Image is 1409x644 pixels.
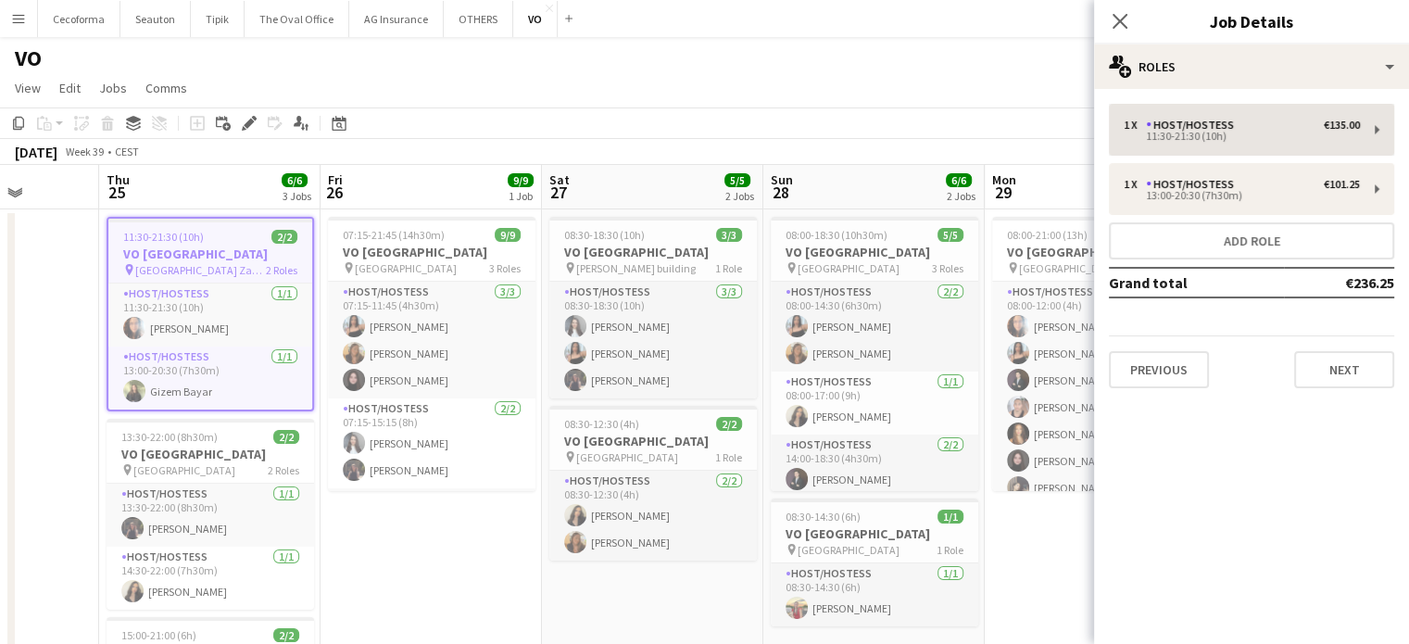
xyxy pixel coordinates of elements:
[355,261,457,275] span: [GEOGRAPHIC_DATA]
[328,244,535,260] h3: VO [GEOGRAPHIC_DATA]
[549,471,757,561] app-card-role: Host/Hostess2/208:30-12:30 (4h)[PERSON_NAME][PERSON_NAME]
[1146,178,1241,191] div: Host/Hostess
[108,246,312,262] h3: VO [GEOGRAPHIC_DATA]
[1324,178,1360,191] div: €101.25
[549,282,757,398] app-card-role: Host/Hostess3/308:30-18:30 (10h)[PERSON_NAME][PERSON_NAME][PERSON_NAME]
[38,1,120,37] button: Cecoforma
[107,547,314,610] app-card-role: Host/Hostess1/114:30-22:00 (7h30m)[PERSON_NAME]
[937,510,963,524] span: 1/1
[771,217,978,491] app-job-card: 08:00-18:30 (10h30m)5/5VO [GEOGRAPHIC_DATA] [GEOGRAPHIC_DATA]3 RolesHost/Hostess2/208:00-14:30 (6...
[798,543,899,557] span: [GEOGRAPHIC_DATA]
[1109,351,1209,388] button: Previous
[59,80,81,96] span: Edit
[992,217,1200,491] app-job-card: 08:00-21:00 (13h)15/15VO [GEOGRAPHIC_DATA] [GEOGRAPHIC_DATA]3 RolesHost/Hostess7/708:00-12:00 (4h...
[108,347,312,410] app-card-role: Host/Hostess1/113:00-20:30 (7h30m)Gizem Bayar
[771,435,978,524] app-card-role: Host/Hostess2/214:00-18:30 (4h30m)[PERSON_NAME]
[549,171,570,188] span: Sat
[107,171,130,188] span: Thu
[715,261,742,275] span: 1 Role
[273,430,299,444] span: 2/2
[328,282,535,398] app-card-role: Host/Hostess3/307:15-11:45 (4h30m)[PERSON_NAME][PERSON_NAME][PERSON_NAME]
[716,417,742,431] span: 2/2
[1284,268,1394,297] td: €236.25
[1109,268,1284,297] td: Grand total
[15,143,57,161] div: [DATE]
[946,173,972,187] span: 6/6
[937,228,963,242] span: 5/5
[564,228,645,242] span: 08:30-18:30 (10h)
[564,417,639,431] span: 08:30-12:30 (4h)
[121,430,218,444] span: 13:30-22:00 (8h30m)
[325,182,343,203] span: 26
[104,182,130,203] span: 25
[1109,222,1394,259] button: Add role
[328,217,535,491] div: 07:15-21:45 (14h30m)9/9VO [GEOGRAPHIC_DATA] [GEOGRAPHIC_DATA]3 RolesHost/Hostess3/307:15-11:45 (4...
[576,261,696,275] span: [PERSON_NAME] building
[108,284,312,347] app-card-role: Host/Hostess1/111:30-21:30 (10h)[PERSON_NAME]
[328,171,343,188] span: Fri
[120,1,191,37] button: Seauton
[489,261,521,275] span: 3 Roles
[145,80,187,96] span: Comms
[771,372,978,435] app-card-role: Host/Hostess1/108:00-17:00 (9h)[PERSON_NAME]
[992,244,1200,260] h3: VO [GEOGRAPHIC_DATA]
[508,173,534,187] span: 9/9
[349,1,444,37] button: AG Insurance
[133,463,235,477] span: [GEOGRAPHIC_DATA]
[271,230,297,244] span: 2/2
[1124,178,1146,191] div: 1 x
[121,628,196,642] span: 15:00-21:00 (6h)
[576,450,678,464] span: [GEOGRAPHIC_DATA]
[549,217,757,398] app-job-card: 08:30-18:30 (10h)3/3VO [GEOGRAPHIC_DATA] [PERSON_NAME] building1 RoleHost/Hostess3/308:30-18:30 (...
[15,44,42,72] h1: VO
[992,171,1016,188] span: Mon
[547,182,570,203] span: 27
[107,217,314,411] app-job-card: 11:30-21:30 (10h)2/2VO [GEOGRAPHIC_DATA] [GEOGRAPHIC_DATA] Zaventem2 RolesHost/Hostess1/111:30-21...
[191,1,245,37] button: Tipik
[15,80,41,96] span: View
[771,499,978,626] app-job-card: 08:30-14:30 (6h)1/1VO [GEOGRAPHIC_DATA] [GEOGRAPHIC_DATA]1 RoleHost/Hostess1/108:30-14:30 (6h)[PE...
[715,450,742,464] span: 1 Role
[107,419,314,610] app-job-card: 13:30-22:00 (8h30m)2/2VO [GEOGRAPHIC_DATA] [GEOGRAPHIC_DATA]2 RolesHost/Hostess1/113:30-22:00 (8h...
[989,182,1016,203] span: 29
[123,230,204,244] span: 11:30-21:30 (10h)
[771,171,793,188] span: Sun
[1094,44,1409,89] div: Roles
[107,484,314,547] app-card-role: Host/Hostess1/113:30-22:00 (8h30m)[PERSON_NAME]
[61,145,107,158] span: Week 39
[99,80,127,96] span: Jobs
[107,446,314,462] h3: VO [GEOGRAPHIC_DATA]
[1294,351,1394,388] button: Next
[268,463,299,477] span: 2 Roles
[245,1,349,37] button: The Oval Office
[1324,119,1360,132] div: €135.00
[947,189,975,203] div: 2 Jobs
[513,1,558,37] button: VO
[52,76,88,100] a: Edit
[771,563,978,626] app-card-role: Host/Hostess1/108:30-14:30 (6h)[PERSON_NAME]
[768,182,793,203] span: 28
[771,282,978,372] app-card-role: Host/Hostess2/208:00-14:30 (6h30m)[PERSON_NAME][PERSON_NAME]
[509,189,533,203] div: 1 Job
[549,433,757,449] h3: VO [GEOGRAPHIC_DATA]
[786,510,861,524] span: 08:30-14:30 (6h)
[273,628,299,642] span: 2/2
[937,543,963,557] span: 1 Role
[786,228,887,242] span: 08:00-18:30 (10h30m)
[7,76,48,100] a: View
[283,189,311,203] div: 3 Jobs
[282,173,308,187] span: 6/6
[1094,9,1409,33] h3: Job Details
[1124,119,1146,132] div: 1 x
[549,244,757,260] h3: VO [GEOGRAPHIC_DATA]
[1019,261,1121,275] span: [GEOGRAPHIC_DATA]
[549,406,757,561] app-job-card: 08:30-12:30 (4h)2/2VO [GEOGRAPHIC_DATA] [GEOGRAPHIC_DATA]1 RoleHost/Hostess2/208:30-12:30 (4h)[PE...
[495,228,521,242] span: 9/9
[444,1,513,37] button: OTHERS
